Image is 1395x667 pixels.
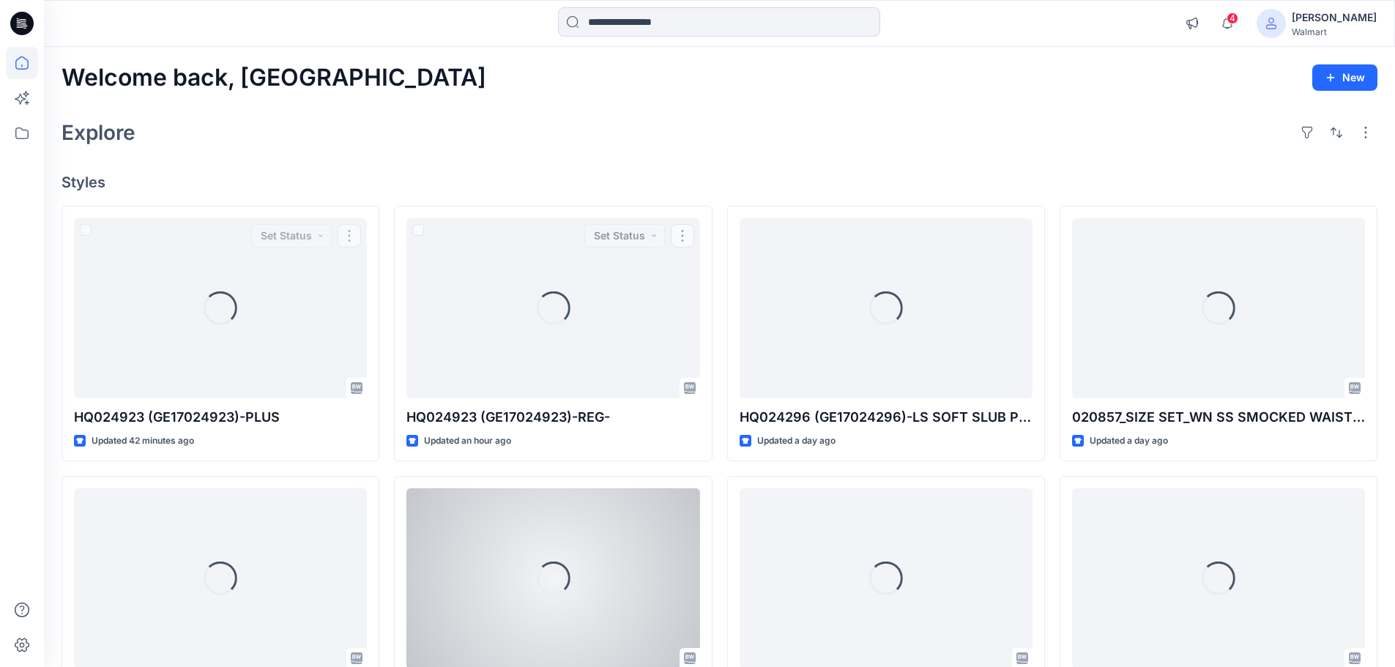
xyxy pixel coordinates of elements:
p: Updated 42 minutes ago [92,433,194,449]
p: HQ024923 (GE17024923)-REG- [406,407,699,428]
p: Updated an hour ago [424,433,511,449]
button: New [1312,64,1377,91]
span: 4 [1227,12,1238,24]
p: Updated a day ago [1090,433,1168,449]
h2: Explore [62,121,135,144]
p: HQ024296 (GE17024296)-LS SOFT SLUB POCKET CREW-REG [740,407,1033,428]
div: Walmart [1292,26,1377,37]
h4: Styles [62,174,1377,191]
div: [PERSON_NAME] [1292,9,1377,26]
p: Updated a day ago [757,433,836,449]
svg: avatar [1265,18,1277,29]
p: HQ024923 (GE17024923)-PLUS [74,407,367,428]
p: 020857_SIZE SET_WN SS SMOCKED WAIST DR [1072,407,1365,428]
h2: Welcome back, [GEOGRAPHIC_DATA] [62,64,486,92]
